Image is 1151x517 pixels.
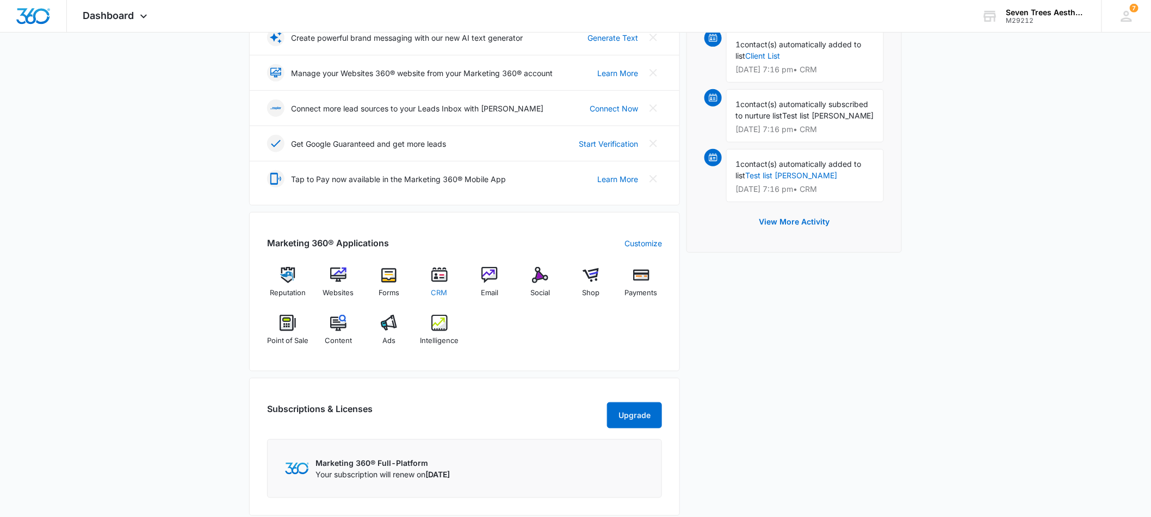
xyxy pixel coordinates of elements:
span: Reputation [270,288,306,298]
p: Manage your Websites 360® website from your Marketing 360® account [291,67,553,79]
a: Forms [368,267,410,306]
span: Websites [323,288,354,298]
h2: Marketing 360® Applications [267,236,389,250]
span: Social [530,288,550,298]
p: [DATE] 7:16 pm • CRM [735,126,875,133]
p: Create powerful brand messaging with our new AI text generator [291,32,523,43]
h2: Subscriptions & Licenses [267,402,373,424]
span: [DATE] [425,470,450,479]
span: Test list [PERSON_NAME] [782,111,874,120]
p: [DATE] 7:16 pm • CRM [735,185,875,193]
a: Connect Now [590,103,638,114]
a: Social [519,267,561,306]
span: Email [481,288,498,298]
p: Tap to Pay now available in the Marketing 360® Mobile App [291,173,506,185]
a: Customize [624,238,662,249]
div: account name [1006,8,1086,17]
button: Close [645,64,662,82]
a: Client List [745,51,780,60]
span: Shop [582,288,599,298]
button: View More Activity [748,209,840,235]
p: Your subscription will renew on [315,469,450,480]
span: CRM [431,288,448,298]
a: Shop [570,267,612,306]
button: Close [645,135,662,152]
a: Content [318,315,360,354]
a: Learn More [597,173,638,185]
button: Close [645,29,662,46]
a: Payments [620,267,662,306]
span: 1 [735,159,740,169]
p: Marketing 360® Full-Platform [315,457,450,469]
a: Ads [368,315,410,354]
button: Close [645,170,662,188]
a: CRM [418,267,460,306]
div: account id [1006,17,1086,24]
a: Websites [318,267,360,306]
span: 7 [1130,4,1138,13]
span: Payments [625,288,658,298]
p: Get Google Guaranteed and get more leads [291,138,446,150]
button: Upgrade [607,402,662,428]
p: [DATE] 7:16 pm • CRM [735,66,875,73]
span: contact(s) automatically added to list [735,159,861,180]
span: contact(s) automatically added to list [735,40,861,60]
img: Marketing 360 Logo [285,463,309,474]
a: Generate Text [587,32,638,43]
span: contact(s) automatically subscribed to nurture list [735,99,868,120]
a: Reputation [267,267,309,306]
span: Content [325,335,352,346]
a: Email [469,267,511,306]
span: Ads [382,335,395,346]
span: Dashboard [83,10,134,21]
p: Connect more lead sources to your Leads Inbox with [PERSON_NAME] [291,103,543,114]
span: Forms [379,288,399,298]
a: Point of Sale [267,315,309,354]
div: notifications count [1130,4,1138,13]
a: Intelligence [418,315,460,354]
span: 1 [735,99,740,109]
button: Close [645,99,662,117]
span: 1 [735,40,740,49]
a: Start Verification [579,138,638,150]
a: Test list [PERSON_NAME] [745,171,837,180]
span: Intelligence [420,335,459,346]
a: Learn More [597,67,638,79]
span: Point of Sale [267,335,308,346]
